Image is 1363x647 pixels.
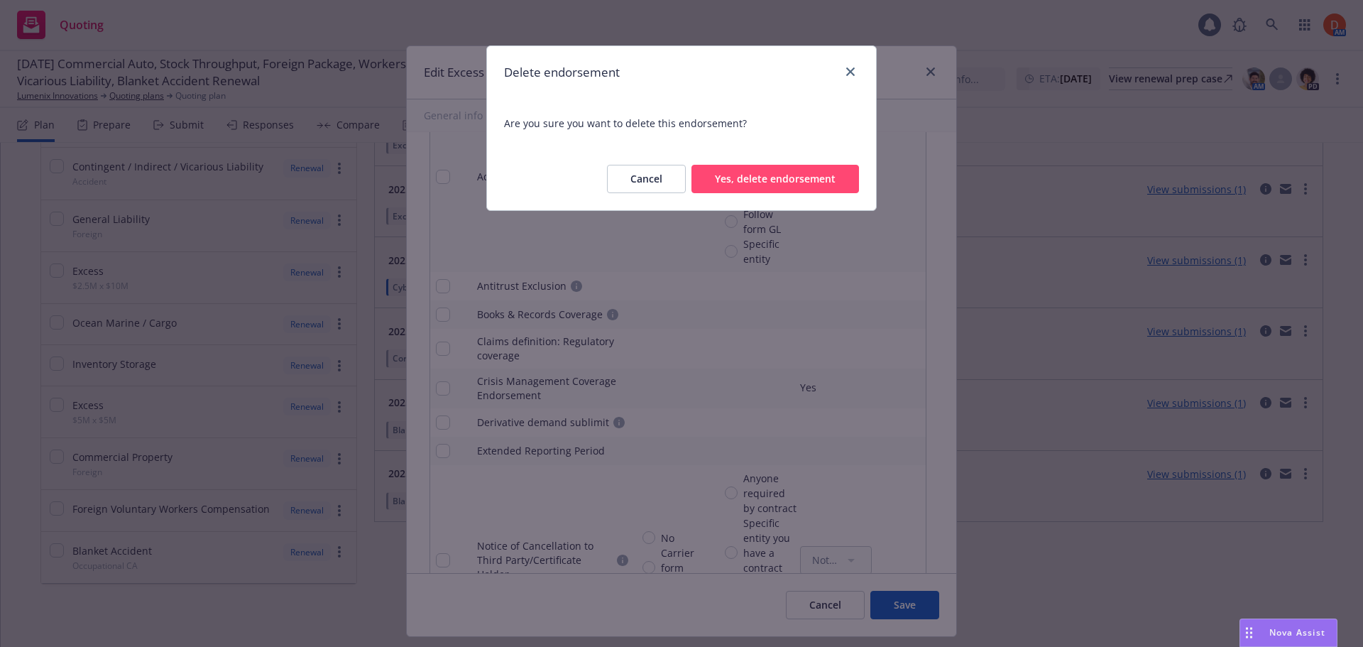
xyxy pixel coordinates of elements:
a: close [842,63,859,80]
span: Nova Assist [1269,626,1325,638]
h1: Delete endorsement [504,63,620,82]
button: Yes, delete endorsement [691,165,859,193]
button: Cancel [607,165,686,193]
div: Drag to move [1240,619,1258,646]
span: Are you sure you want to delete this endorsement? [487,99,876,148]
button: Nova Assist [1239,619,1337,647]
